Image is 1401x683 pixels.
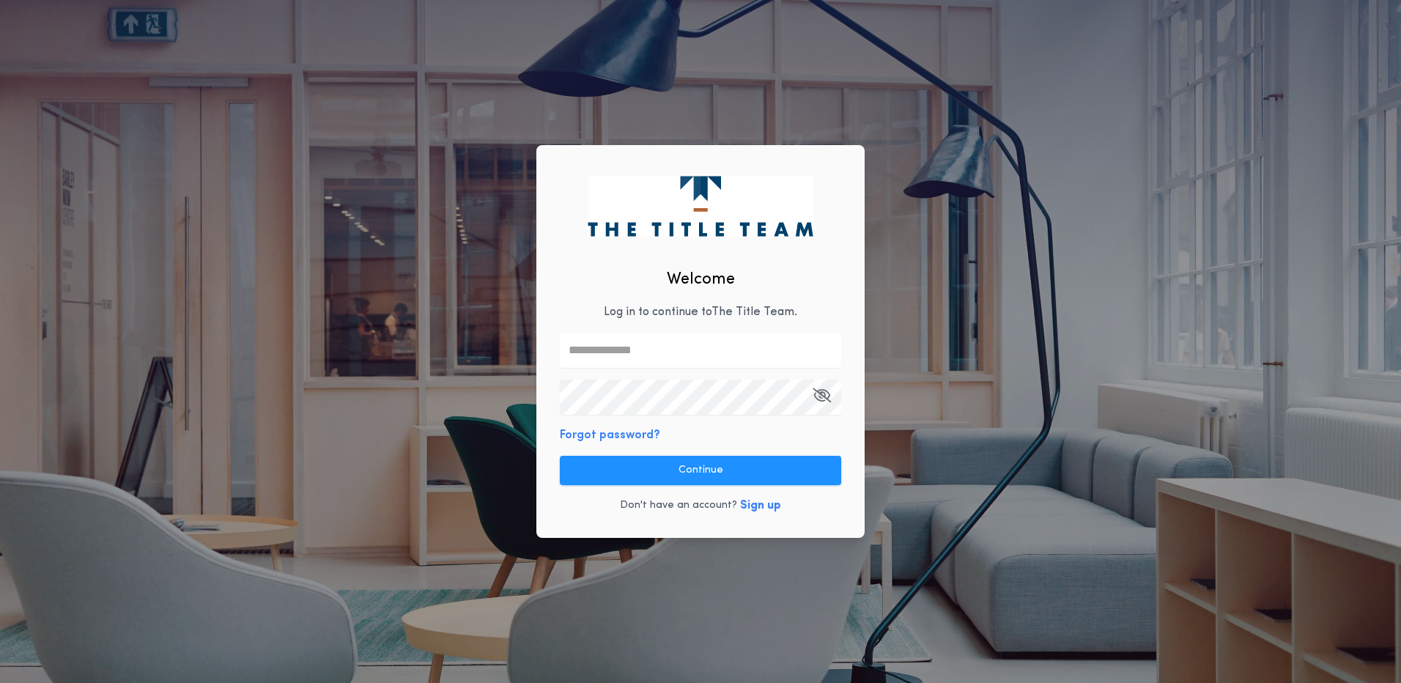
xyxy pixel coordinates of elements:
h2: Welcome [667,267,735,292]
p: Log in to continue to The Title Team . [604,303,797,321]
button: Continue [560,456,841,485]
button: Forgot password? [560,427,660,444]
img: logo [588,176,813,236]
p: Don't have an account? [620,498,737,513]
button: Sign up [740,497,781,514]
